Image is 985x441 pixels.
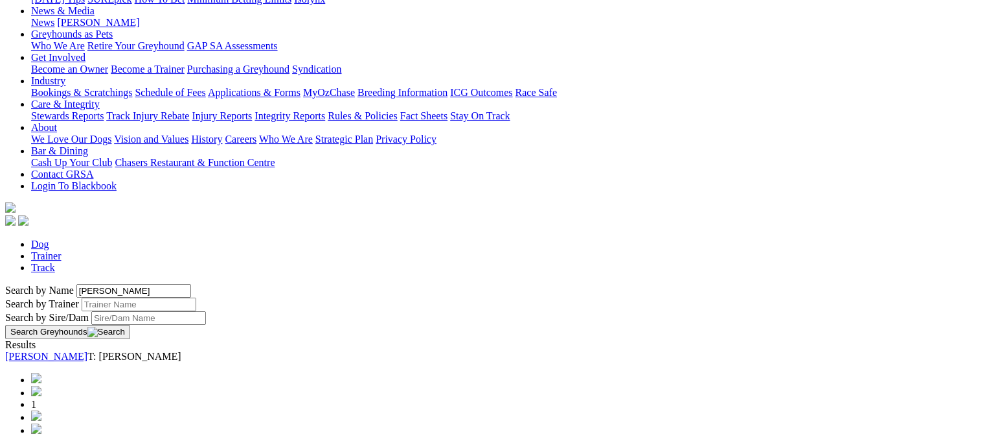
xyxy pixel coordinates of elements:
[76,284,191,298] input: Search by Greyhound name
[292,64,341,75] a: Syndication
[191,134,222,145] a: History
[31,17,54,28] a: News
[31,373,41,383] img: chevrons-left-pager-blue.svg
[82,298,196,311] input: Search by Trainer name
[31,386,41,396] img: chevron-left-pager-blue.svg
[135,87,205,98] a: Schedule of Fees
[315,134,373,145] a: Strategic Plan
[208,87,300,98] a: Applications & Forms
[31,110,104,121] a: Stewards Reports
[400,110,447,121] a: Fact Sheets
[31,250,62,261] a: Trainer
[450,87,512,98] a: ICG Outcomes
[376,134,436,145] a: Privacy Policy
[5,351,980,363] div: T: [PERSON_NAME]
[31,52,85,63] a: Get Involved
[91,311,206,325] input: Search by Sire/Dam name
[31,145,88,156] a: Bar & Dining
[515,87,556,98] a: Race Safe
[328,110,398,121] a: Rules & Policies
[106,110,189,121] a: Track Injury Rebate
[5,285,74,296] label: Search by Name
[225,134,256,145] a: Careers
[192,110,252,121] a: Injury Reports
[31,239,49,250] a: Dog
[5,312,89,323] label: Search by Sire/Dam
[5,339,980,351] div: Results
[31,64,980,75] div: Get Involved
[187,40,278,51] a: GAP SA Assessments
[259,134,313,145] a: Who We Are
[87,327,125,337] img: Search
[5,215,16,226] img: facebook.svg
[187,64,289,75] a: Purchasing a Greyhound
[31,122,57,133] a: About
[255,110,325,121] a: Integrity Reports
[5,351,87,362] a: [PERSON_NAME]
[18,215,28,226] img: twitter.svg
[31,423,41,434] img: chevrons-right-pager-blue.svg
[31,99,100,110] a: Care & Integrity
[31,134,980,145] div: About
[31,87,980,99] div: Industry
[31,110,980,122] div: Care & Integrity
[57,17,139,28] a: [PERSON_NAME]
[5,202,16,213] img: logo-grsa-white.png
[31,5,95,16] a: News & Media
[31,399,36,410] span: 1
[31,87,132,98] a: Bookings & Scratchings
[31,157,980,169] div: Bar & Dining
[31,29,113,40] a: Greyhounds as Pets
[303,87,355,98] a: MyOzChase
[31,75,65,86] a: Industry
[31,157,112,168] a: Cash Up Your Club
[115,157,275,168] a: Chasers Restaurant & Function Centre
[5,325,130,339] button: Search Greyhounds
[114,134,188,145] a: Vision and Values
[31,40,980,52] div: Greyhounds as Pets
[31,64,108,75] a: Become an Owner
[31,40,85,51] a: Who We Are
[31,262,55,273] a: Track
[31,169,93,180] a: Contact GRSA
[31,17,980,29] div: News & Media
[31,134,111,145] a: We Love Our Dogs
[31,180,117,191] a: Login To Blackbook
[357,87,447,98] a: Breeding Information
[450,110,510,121] a: Stay On Track
[87,40,185,51] a: Retire Your Greyhound
[31,411,41,421] img: chevron-right-pager-blue.svg
[111,64,185,75] a: Become a Trainer
[5,298,79,309] label: Search by Trainer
